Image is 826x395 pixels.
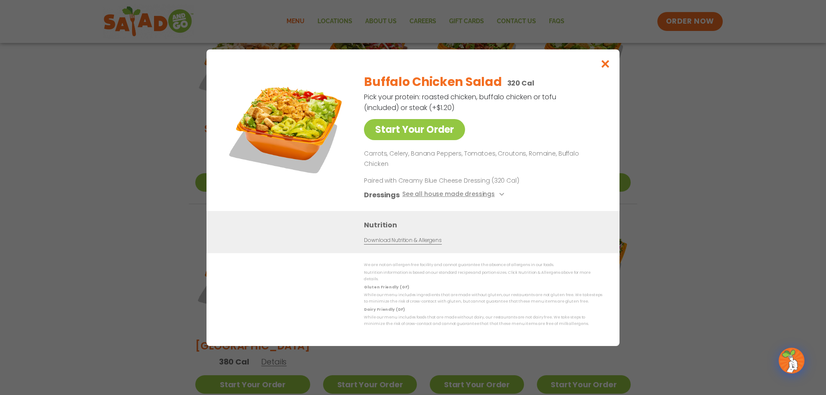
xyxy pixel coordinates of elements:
h3: Dressings [364,189,400,200]
p: While our menu includes foods that are made without dairy, our restaurants are not dairy free. We... [364,314,602,328]
strong: Dairy Friendly (DF) [364,306,404,312]
a: Start Your Order [364,119,465,140]
h3: Nutrition [364,219,607,230]
p: Carrots, Celery, Banana Peppers, Tomatoes, Croutons, Romaine, Buffalo Chicken [364,149,599,169]
h2: Buffalo Chicken Salad [364,73,502,91]
strong: Gluten Friendly (GF) [364,284,409,289]
a: Download Nutrition & Allergens [364,236,441,244]
img: Featured product photo for Buffalo Chicken Salad [226,67,346,187]
p: We are not an allergen free facility and cannot guarantee the absence of allergens in our foods. [364,262,602,268]
button: See all house made dressings [402,189,507,200]
p: Paired with Creamy Blue Cheese Dressing (320 Cal) [364,176,523,185]
p: Nutrition information is based on our standard recipes and portion sizes. Click Nutrition & Aller... [364,269,602,283]
button: Close modal [592,49,619,78]
p: 320 Cal [507,78,534,89]
img: wpChatIcon [780,349,804,373]
p: Pick your protein: roasted chicken, buffalo chicken or tofu (included) or steak (+$1.20) [364,92,558,113]
p: While our menu includes ingredients that are made without gluten, our restaurants are not gluten ... [364,292,602,305]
